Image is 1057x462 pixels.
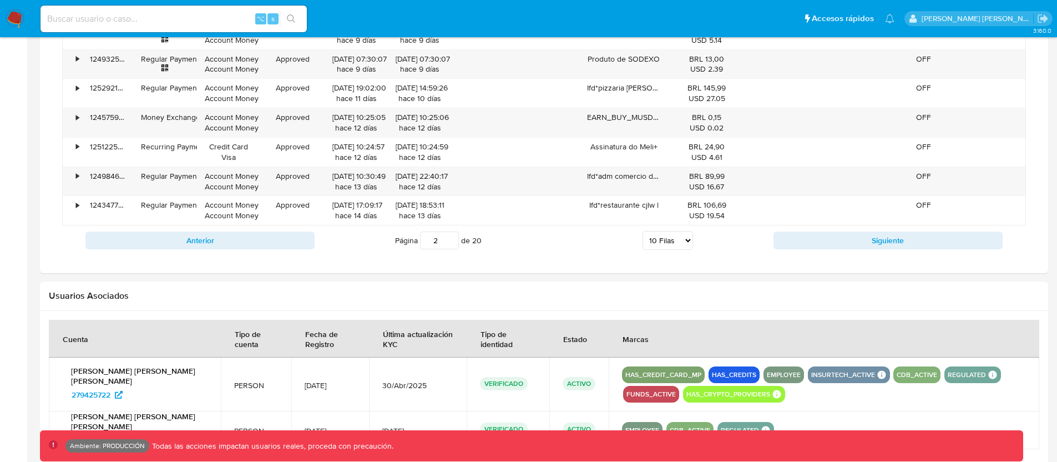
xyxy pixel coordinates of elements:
[70,444,145,448] p: Ambiente: PRODUCCIÓN
[1033,26,1051,35] span: 3.160.0
[149,441,393,451] p: Todas las acciones impactan usuarios reales, proceda con precaución.
[49,290,1039,302] h2: Usuarios Asociados
[885,14,894,23] a: Notificaciones
[922,13,1034,24] p: victor.david@mercadolibre.com.co
[280,11,302,27] button: search-icon
[41,12,307,26] input: Buscar usuario o caso...
[256,13,265,24] span: ⌥
[271,13,275,24] span: s
[812,13,874,24] span: Accesos rápidos
[1037,13,1049,24] a: Salir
